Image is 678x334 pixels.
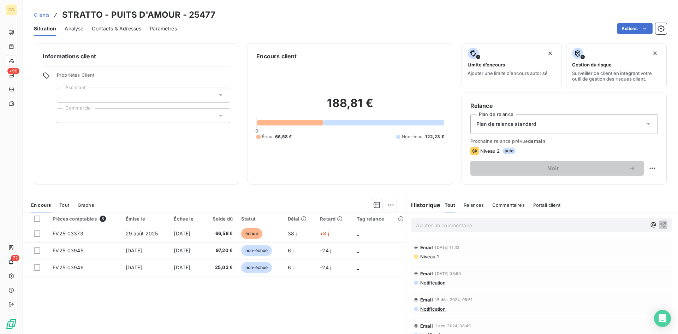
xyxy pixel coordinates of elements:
[100,216,106,222] span: 3
[126,247,142,253] span: [DATE]
[420,254,439,259] span: Niveau 1
[92,25,141,32] span: Contacts & Adresses
[207,264,233,271] span: 25,03 €
[241,216,279,222] div: Statut
[275,134,292,140] span: 66,58 €
[207,247,233,254] span: 97,20 €
[288,264,293,270] span: 6 j
[59,202,69,208] span: Tout
[572,62,612,68] span: Gestion du risque
[63,112,69,119] input: Ajouter une valeur
[34,12,49,18] span: Clients
[62,8,215,21] h3: STRATTO - PUITS D'AMOUR - 25477
[34,25,56,32] span: Situation
[320,247,331,253] span: -24 j
[53,230,83,236] span: FV25-03373
[502,148,516,154] span: auto
[288,216,312,222] div: Délai
[126,230,158,236] span: 29 août 2025
[357,216,400,222] div: Tag relance
[256,96,444,117] h2: 188,81 €
[533,202,560,208] span: Portail client
[11,255,19,261] span: 72
[470,161,644,176] button: Voir
[43,52,230,60] h6: Informations client
[241,262,272,273] span: non-échue
[7,68,19,74] span: +99
[420,245,433,250] span: Email
[241,228,262,239] span: échue
[320,264,331,270] span: -24 j
[255,128,258,134] span: 0
[470,101,658,110] h6: Relance
[435,324,471,328] span: 1 déc. 2024, 08:49
[53,216,117,222] div: Pièces comptables
[207,230,233,237] span: 66,58 €
[405,201,441,209] h6: Historique
[420,323,433,329] span: Email
[654,310,671,327] div: Open Intercom Messenger
[78,202,94,208] span: Graphe
[435,271,461,276] span: [DATE] 08:50
[566,43,667,88] button: Gestion du risqueSurveiller ce client en intégrant votre outil de gestion des risques client.
[462,43,562,88] button: Limite d’encoursAjouter une limite d’encours autorisé
[34,11,49,18] a: Clients
[256,52,297,60] h6: Encours client
[6,318,17,330] img: Logo LeanPay
[207,216,233,222] div: Solde dû
[528,138,545,144] span: demain
[174,264,190,270] span: [DATE]
[420,306,446,312] span: Notification
[425,134,444,140] span: 122,23 €
[402,134,422,140] span: Non-échu
[445,202,455,208] span: Tout
[468,70,548,76] span: Ajouter une limite d’encours autorisé
[262,134,272,140] span: Échu
[174,216,199,222] div: Échue le
[241,245,272,256] span: non-échue
[420,280,446,286] span: Notification
[420,271,433,276] span: Email
[126,264,142,270] span: [DATE]
[476,121,537,128] span: Plan de relance standard
[617,23,653,34] button: Actions
[174,230,190,236] span: [DATE]
[288,230,297,236] span: 38 j
[53,247,83,253] span: FV25-03945
[435,245,459,250] span: [DATE] 11:43
[572,70,661,82] span: Surveiller ce client en intégrant votre outil de gestion des risques client.
[464,202,484,208] span: Relances
[31,202,51,208] span: En cours
[470,138,658,144] span: Prochaine relance prévue
[357,247,359,253] span: _
[63,92,69,98] input: Ajouter une valeur
[6,4,17,16] div: GC
[492,202,525,208] span: Commentaires
[65,25,83,32] span: Analyse
[479,165,628,171] span: Voir
[150,25,177,32] span: Paramètres
[53,264,84,270] span: FV25-03946
[57,72,230,82] span: Propriétés Client
[174,247,190,253] span: [DATE]
[126,216,166,222] div: Émise le
[357,230,359,236] span: _
[320,230,329,236] span: +8 j
[288,247,293,253] span: 6 j
[435,298,472,302] span: 15 déc. 2024, 08:51
[468,62,505,68] span: Limite d’encours
[420,297,433,303] span: Email
[480,148,500,154] span: Niveau 2
[320,216,348,222] div: Retard
[357,264,359,270] span: _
